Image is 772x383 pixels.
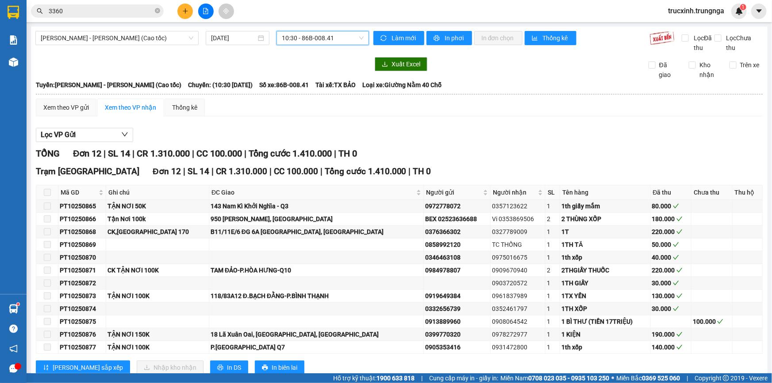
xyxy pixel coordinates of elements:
div: 180.000 [652,214,690,224]
div: 1TX YẾN [561,291,649,301]
td: PT10250875 [58,315,106,328]
span: Hỗ trợ kỹ thuật: [333,373,415,383]
span: | [320,166,323,176]
span: | [244,148,246,159]
span: | [421,373,422,383]
span: check [676,229,683,235]
div: PT10250871 [60,265,104,275]
td: PT10250874 [58,303,106,315]
span: Người gửi [426,188,481,197]
div: 0858992120 [425,240,489,249]
span: Cung cấp máy in - giấy in: [429,373,498,383]
span: [PERSON_NAME] sắp xếp [53,363,123,372]
b: Tuyến: [PERSON_NAME] - [PERSON_NAME] (Cao tốc) [36,81,181,88]
th: Chưa thu [691,185,733,200]
img: icon-new-feature [735,7,743,15]
span: Tổng cước 1.410.000 [325,166,407,176]
button: caret-down [751,4,767,19]
span: printer [217,364,223,372]
div: 220.000 [652,265,690,275]
div: 40.000 [652,253,690,262]
div: 143 Nam Kì Khởi Nghĩa - Q3 [211,201,422,211]
th: Đã thu [651,185,692,200]
div: 1th giấy mắm [561,201,649,211]
span: check [676,267,683,273]
span: Lọc Đã thu [690,33,714,53]
span: Tài xế: TX BẢO [315,80,356,90]
div: 0913889960 [425,317,489,326]
span: Người nhận [493,188,536,197]
span: Trên xe [737,60,763,70]
div: 30.000 [652,278,690,288]
div: 1 KIỆN [561,329,649,339]
div: TẬN NƠI 150K [108,329,207,339]
div: 1 [547,227,558,237]
input: Tìm tên, số ĐT hoặc mã đơn [49,6,153,16]
img: warehouse-icon [9,57,18,67]
button: aim [219,4,234,19]
div: B11/11E/6 ĐG 6A [GEOGRAPHIC_DATA], [GEOGRAPHIC_DATA] [211,227,422,237]
span: check [673,280,679,286]
div: PT10250872 [60,278,104,288]
td: PT10250866 [58,213,106,226]
span: TỔNG [36,148,60,159]
span: | [269,166,272,176]
span: check [673,241,679,248]
button: bar-chartThống kê [525,31,576,45]
span: In phơi [445,33,465,43]
sup: 1 [17,303,19,306]
div: 0972778072 [425,201,489,211]
td: PT10250869 [58,238,106,251]
div: PT10250870 [60,253,104,262]
span: Miền Nam [500,373,609,383]
div: 1 [547,201,558,211]
div: 1TH TĂ [561,240,649,249]
div: 0978272977 [492,329,544,339]
div: 18 Lã Xuân Oai, [GEOGRAPHIC_DATA], [GEOGRAPHIC_DATA] [211,329,422,339]
span: printer [262,364,268,372]
span: aim [223,8,229,14]
button: printerIn biên lai [255,360,304,375]
input: 15/10/2025 [211,33,256,43]
span: CC 100.000 [196,148,242,159]
div: 0357123622 [492,201,544,211]
span: SL 14 [188,166,209,176]
th: SL [545,185,560,200]
div: 118/83A12 Đ.BẠCH ĐẰNG-P.BÌNH THẠNH [211,291,422,301]
span: Đơn 12 [73,148,101,159]
div: 0984978807 [425,265,489,275]
img: logo-vxr [8,6,19,19]
td: PT10250877 [58,341,106,354]
div: 0352461797 [492,304,544,314]
div: Xem theo VP gửi [43,103,89,112]
span: check [673,306,679,312]
span: trucxinh.trungnga [661,5,731,16]
div: PT10250874 [60,304,104,314]
span: Làm mới [392,33,417,43]
div: 190.000 [652,329,690,339]
span: search [37,8,43,14]
button: syncLàm mới [373,31,424,45]
div: 0905353416 [425,342,489,352]
div: 1TH XỐP [561,304,649,314]
span: check [673,203,679,209]
span: | [211,166,214,176]
button: printerIn DS [210,360,248,375]
div: PT10250873 [60,291,104,301]
span: bar-chart [532,35,539,42]
span: CC 100.000 [274,166,318,176]
span: Đã giao [656,60,682,80]
th: Tên hàng [560,185,651,200]
span: down [121,131,128,138]
img: solution-icon [9,35,18,45]
div: Thống kê [172,103,197,112]
span: check [673,254,679,260]
div: 220.000 [652,227,690,237]
div: Vi 0353869506 [492,214,544,224]
div: 0975016675 [492,253,544,262]
div: 2 [547,265,558,275]
span: Phan Thiết - Hồ Chí Minh (Cao tốc) [41,31,193,45]
span: 1 [741,4,745,10]
button: Lọc VP Gửi [36,128,133,142]
div: 0909670940 [492,265,544,275]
